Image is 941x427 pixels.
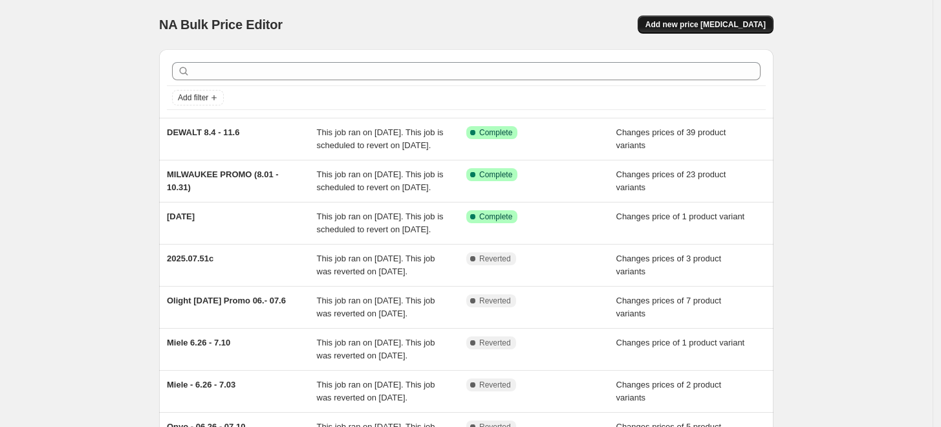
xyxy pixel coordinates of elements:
span: This job ran on [DATE]. This job was reverted on [DATE]. [317,380,435,402]
span: NA Bulk Price Editor [159,17,283,32]
span: Changes prices of 23 product variants [616,170,726,192]
span: Changes prices of 7 product variants [616,296,722,318]
button: Add filter [172,90,224,105]
span: Changes price of 1 product variant [616,212,745,221]
button: Add new price [MEDICAL_DATA] [638,16,773,34]
span: This job ran on [DATE]. This job is scheduled to revert on [DATE]. [317,212,444,234]
span: MILWAUKEE PROMO (8.01 - 10.31) [167,170,279,192]
span: DEWALT 8.4 - 11.6 [167,127,239,137]
span: 2025.07.51c [167,254,213,263]
span: Miele 6.26 - 7.10 [167,338,230,347]
span: This job ran on [DATE]. This job is scheduled to revert on [DATE]. [317,127,444,150]
span: Changes prices of 39 product variants [616,127,726,150]
span: Complete [479,170,512,180]
span: Olight [DATE] Promo 06.- 07.6 [167,296,286,305]
span: [DATE] [167,212,195,221]
span: Add new price [MEDICAL_DATA] [645,19,766,30]
span: Complete [479,127,512,138]
span: Miele - 6.26 - 7.03 [167,380,235,389]
span: Reverted [479,254,511,264]
span: Reverted [479,338,511,348]
span: Add filter [178,93,208,103]
span: Reverted [479,380,511,390]
span: This job ran on [DATE]. This job was reverted on [DATE]. [317,296,435,318]
span: Reverted [479,296,511,306]
span: Changes price of 1 product variant [616,338,745,347]
span: Changes prices of 2 product variants [616,380,722,402]
span: This job ran on [DATE]. This job was reverted on [DATE]. [317,338,435,360]
span: Complete [479,212,512,222]
span: This job ran on [DATE]. This job was reverted on [DATE]. [317,254,435,276]
span: This job ran on [DATE]. This job is scheduled to revert on [DATE]. [317,170,444,192]
span: Changes prices of 3 product variants [616,254,722,276]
